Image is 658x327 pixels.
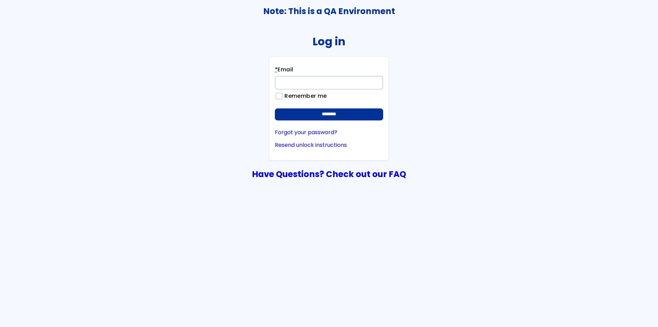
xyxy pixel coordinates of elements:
label: Remember me [281,93,327,99]
h2: Log in [313,35,345,48]
a: Forgot your password? [275,129,383,136]
a: Have Questions? Check out our FAQ [252,168,406,180]
label: Email [275,66,293,76]
abbr: required [275,66,278,73]
a: Resend unlock instructions [275,142,383,148]
h3: Note: This is a QA Environment [0,7,658,16]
